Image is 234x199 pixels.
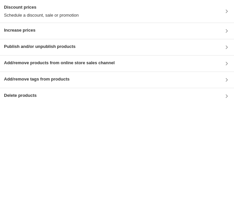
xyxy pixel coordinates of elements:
[4,43,75,50] h3: Publish and/or unpublish products
[4,76,69,83] h3: Add/remove tags from products
[4,4,79,11] h3: Discount prices
[4,92,37,99] h3: Delete products
[4,60,115,66] h3: Add/remove products from online store sales channel
[4,27,36,34] h3: Increase prices
[4,12,79,19] p: Schedule a discount, sale or promotion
